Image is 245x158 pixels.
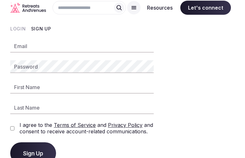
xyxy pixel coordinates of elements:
[20,122,154,135] label: I agree to the and and consent to receive account-related communications.
[180,1,231,15] span: Let's connect
[54,122,96,128] a: Terms of Service
[142,1,178,15] button: Resources
[10,3,46,12] a: Visit the homepage
[10,26,26,32] button: Login
[23,150,43,156] span: Sign Up
[10,3,46,12] svg: Retreats and Venues company logo
[31,26,51,32] button: Sign Up
[108,122,143,128] a: Privacy Policy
